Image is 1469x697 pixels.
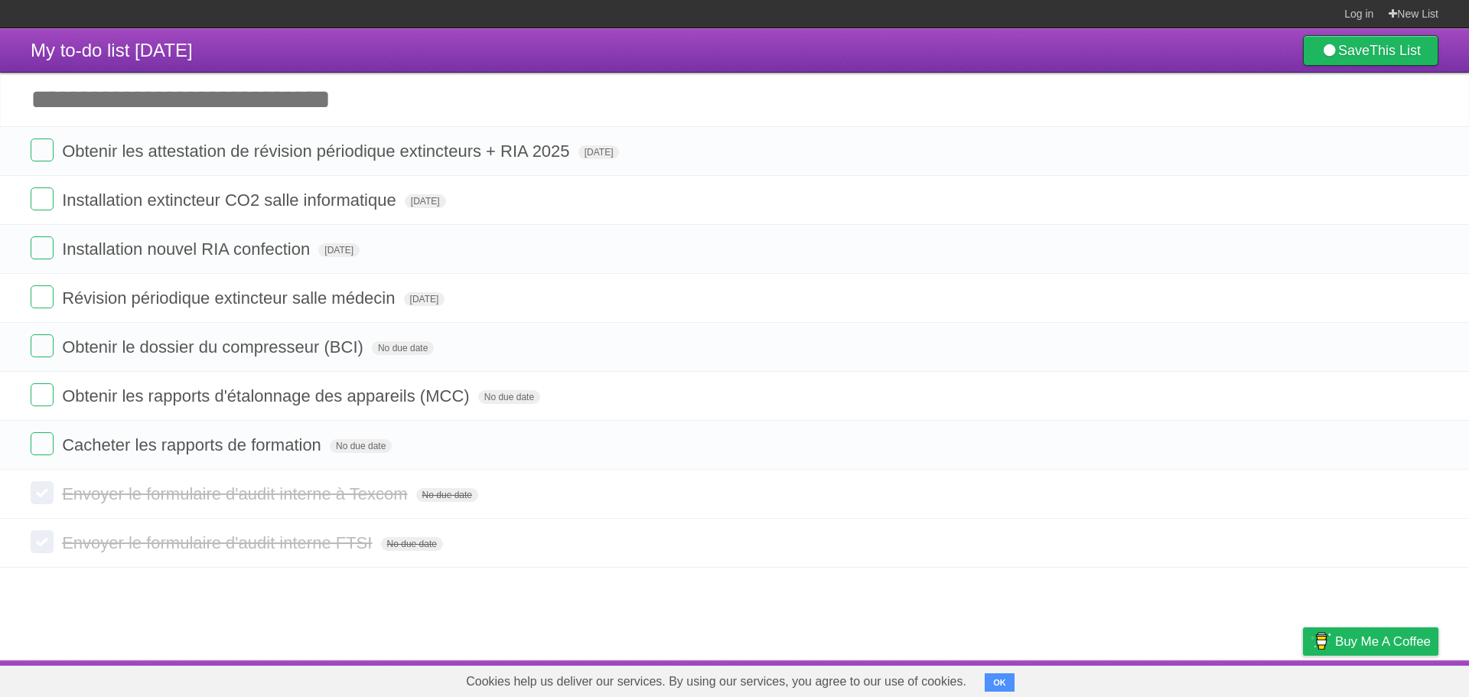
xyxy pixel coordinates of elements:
span: No due date [330,439,392,453]
a: About [1099,664,1132,693]
label: Done [31,285,54,308]
a: SaveThis List [1303,35,1438,66]
span: My to-do list [DATE] [31,40,193,60]
label: Done [31,530,54,553]
span: [DATE] [318,243,360,257]
span: Installation extincteur CO2 salle informatique [62,191,400,210]
span: [DATE] [405,194,446,208]
a: Suggest a feature [1342,664,1438,693]
span: Installation nouvel RIA confection [62,239,314,259]
label: Done [31,138,54,161]
span: Obtenir les rapports d'étalonnage des appareils (MCC) [62,386,473,405]
span: No due date [381,537,443,551]
label: Done [31,432,54,455]
label: Done [31,236,54,259]
label: Done [31,383,54,406]
span: No due date [372,341,434,355]
span: Cacheter les rapports de formation [62,435,325,454]
label: Done [31,481,54,504]
label: Done [31,187,54,210]
span: Envoyer le formulaire d'audit interne à Texcom [62,484,411,503]
button: OK [985,673,1015,692]
a: Developers [1150,664,1212,693]
span: Obtenir le dossier du compresseur (BCI) [62,337,367,357]
span: Révision périodique extincteur salle médecin [62,288,399,308]
span: [DATE] [404,292,445,306]
a: Buy me a coffee [1303,627,1438,656]
span: Envoyer le formulaire d'audit interne FTSI [62,533,376,552]
a: Terms [1231,664,1265,693]
b: This List [1370,43,1421,58]
a: Privacy [1283,664,1323,693]
span: Cookies help us deliver our services. By using our services, you agree to our use of cookies. [451,666,982,697]
span: Obtenir les attestation de révision périodique extincteurs + RIA 2025 [62,142,573,161]
span: No due date [478,390,540,404]
span: No due date [416,488,478,502]
span: [DATE] [578,145,620,159]
img: Buy me a coffee [1311,628,1331,654]
label: Done [31,334,54,357]
span: Buy me a coffee [1335,628,1431,655]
